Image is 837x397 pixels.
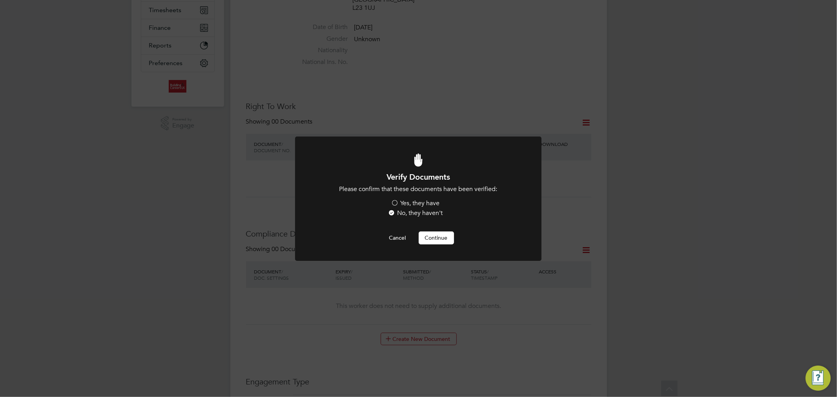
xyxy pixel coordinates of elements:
button: Cancel [383,231,412,244]
h1: Verify Documents [316,172,520,182]
label: Yes, they have [391,199,440,208]
button: Continue [419,231,454,244]
button: Engage Resource Center [806,366,831,391]
label: No, they haven't [388,209,443,217]
p: Please confirm that these documents have been verified: [316,185,520,193]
